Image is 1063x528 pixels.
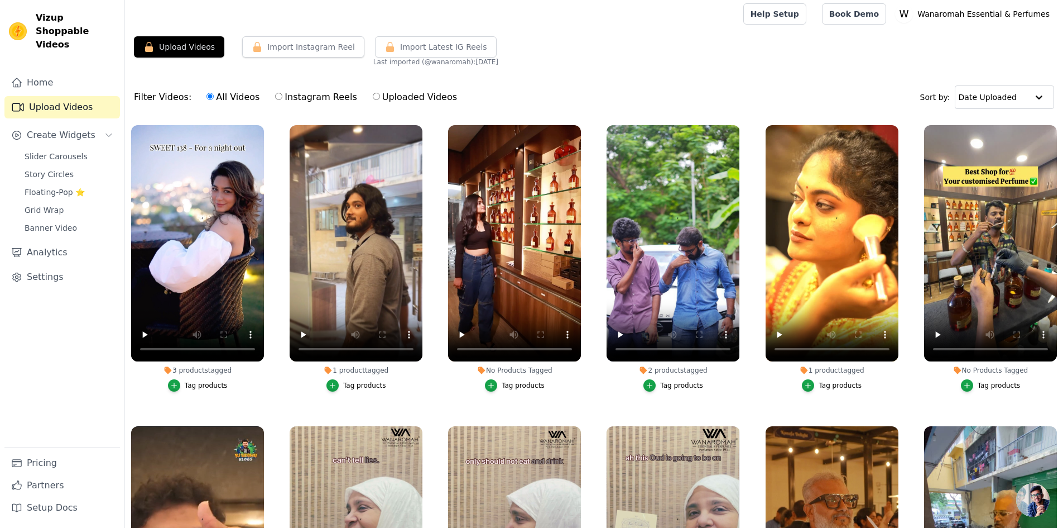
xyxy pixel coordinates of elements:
div: No Products Tagged [448,366,581,375]
div: Tag products [819,381,862,390]
a: Floating-Pop ⭐ [18,184,120,200]
button: Tag products [643,379,703,392]
a: Story Circles [18,167,120,182]
span: Banner Video [25,222,77,234]
a: Pricing [4,452,120,474]
label: Uploaded Videos [372,90,458,104]
a: Slider Carousels [18,149,120,164]
span: Story Circles [25,169,74,180]
span: Grid Wrap [25,204,64,216]
a: Grid Wrap [18,202,120,218]
div: Filter Videos: [134,84,463,110]
label: All Videos [206,90,260,104]
div: 3 products tagged [131,366,264,375]
span: Slider Carousels [25,151,88,162]
a: Partners [4,474,120,497]
button: Import Latest IG Reels [375,36,497,58]
input: Uploaded Videos [373,93,380,100]
span: Import Latest IG Reels [400,41,487,53]
a: Banner Video [18,220,120,236]
button: Tag products [326,379,386,392]
div: 2 products tagged [607,366,739,375]
div: Tag products [185,381,228,390]
span: Last imported (@ wanaromah ): [DATE] [373,58,498,66]
button: Tag products [961,379,1021,392]
div: No Products Tagged [924,366,1057,375]
button: W Wanaromah Essential & Perfumes [895,4,1054,24]
label: Instagram Reels [275,90,357,104]
a: Analytics [4,241,120,264]
div: 1 product tagged [290,366,422,375]
input: Instagram Reels [275,93,282,100]
button: Create Widgets [4,124,120,146]
div: Tag products [502,381,545,390]
a: Home [4,72,120,94]
a: Setup Docs [4,497,120,519]
div: Tag products [660,381,703,390]
p: Wanaromah Essential & Perfumes [913,4,1054,24]
a: Settings [4,266,120,288]
img: Vizup [9,22,27,40]
button: Tag products [802,379,862,392]
a: Upload Videos [4,96,120,118]
div: Open chat [1016,483,1050,517]
a: Help Setup [743,3,806,25]
text: W [900,8,909,20]
div: Tag products [343,381,386,390]
div: 1 product tagged [766,366,898,375]
input: All Videos [206,93,214,100]
span: Vizup Shoppable Videos [36,11,116,51]
div: Tag products [978,381,1021,390]
span: Create Widgets [27,129,95,142]
button: Tag products [168,379,228,392]
div: Sort by: [920,85,1055,109]
button: Upload Videos [134,36,224,58]
button: Import Instagram Reel [242,36,364,58]
span: Floating-Pop ⭐ [25,187,85,198]
a: Book Demo [822,3,886,25]
button: Tag products [485,379,545,392]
